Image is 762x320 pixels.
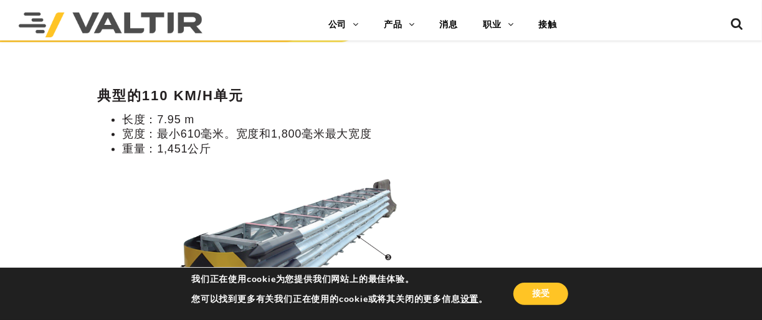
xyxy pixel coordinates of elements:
[479,293,488,305] font: 。
[316,12,371,37] a: 公司
[384,19,402,29] font: 产品
[470,12,526,37] a: 职业
[19,12,202,37] img: 瓦尔蒂尔
[122,113,194,126] font: 长度：7.95 m
[371,12,427,37] a: 产品
[427,12,471,37] a: 消息
[122,143,211,155] font: 重量：1,451公斤
[513,283,568,305] button: 接受
[191,273,414,285] font: 我们正在使用cookie为您提供我们网站上的最佳体验。
[483,19,502,29] font: 职业
[97,88,244,103] font: 典型的110 km/h单元
[532,288,550,299] font: 接受
[440,19,459,29] font: 消息
[526,12,570,37] a: 接触
[122,128,372,140] font: 宽度：最小610毫米。宽度和1,800毫米最大宽度
[328,19,347,29] font: 公司
[460,294,479,305] button: 设置
[191,293,460,305] font: 您可以找到更多有关我们正在使用的cookie或将其关闭的更多信息
[539,19,558,29] font: 接触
